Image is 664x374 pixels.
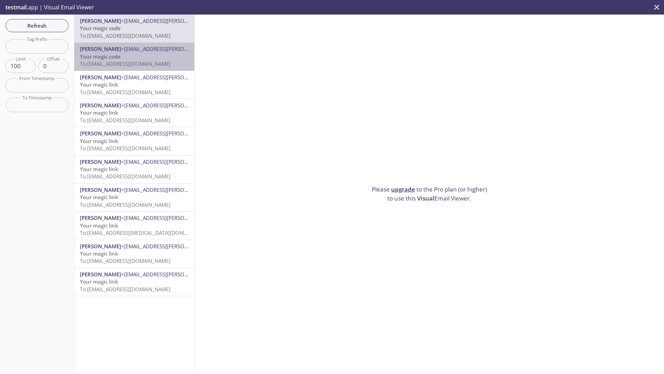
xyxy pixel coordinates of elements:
[80,229,211,236] span: To: [EMAIL_ADDRESS][MEDICAL_DATA][DOMAIN_NAME]
[121,17,250,24] span: <[EMAIL_ADDRESS][PERSON_NAME][DOMAIN_NAME]>
[121,214,250,221] span: <[EMAIL_ADDRESS][PERSON_NAME][DOMAIN_NAME]>
[74,99,194,127] div: [PERSON_NAME]<[EMAIL_ADDRESS][PERSON_NAME][DOMAIN_NAME]>Your magic linkTo:[EMAIL_ADDRESS][DOMAIN_...
[80,89,170,96] span: To: [EMAIL_ADDRESS][DOMAIN_NAME]
[80,81,118,88] span: Your magic link
[74,268,194,296] div: [PERSON_NAME]<[EMAIL_ADDRESS][PERSON_NAME][DOMAIN_NAME]>Your magic linkTo:[EMAIL_ADDRESS][DOMAIN_...
[80,194,118,201] span: Your magic link
[80,173,170,180] span: To: [EMAIL_ADDRESS][DOMAIN_NAME]
[391,185,415,193] a: upgrade
[74,127,194,155] div: [PERSON_NAME]<[EMAIL_ADDRESS][PERSON_NAME][DOMAIN_NAME]>Your magic linkTo:[EMAIL_ADDRESS][DOMAIN_...
[121,243,250,250] span: <[EMAIL_ADDRESS][PERSON_NAME][DOMAIN_NAME]>
[80,32,170,39] span: To: [EMAIL_ADDRESS][DOMAIN_NAME]
[80,278,118,285] span: Your magic link
[121,74,250,81] span: <[EMAIL_ADDRESS][PERSON_NAME][DOMAIN_NAME]>
[80,60,170,67] span: To: [EMAIL_ADDRESS][DOMAIN_NAME]
[121,271,250,278] span: <[EMAIL_ADDRESS][PERSON_NAME][DOMAIN_NAME]>
[74,15,194,42] div: [PERSON_NAME]<[EMAIL_ADDRESS][PERSON_NAME][DOMAIN_NAME]>Your magic codeTo:[EMAIL_ADDRESS][DOMAIN_...
[369,185,490,203] p: Please to the Pro plan (or higher) to use this Email Viewer.
[80,130,121,137] span: [PERSON_NAME]
[6,19,68,32] button: Refresh
[80,222,118,229] span: Your magic link
[80,45,121,52] span: [PERSON_NAME]
[80,257,170,264] span: To: [EMAIL_ADDRESS][DOMAIN_NAME]
[121,158,250,165] span: <[EMAIL_ADDRESS][PERSON_NAME][DOMAIN_NAME]>
[74,71,194,99] div: [PERSON_NAME]<[EMAIL_ADDRESS][PERSON_NAME][DOMAIN_NAME]>Your magic linkTo:[EMAIL_ADDRESS][DOMAIN_...
[74,184,194,211] div: [PERSON_NAME]<[EMAIL_ADDRESS][PERSON_NAME][DOMAIN_NAME]>Your magic linkTo:[EMAIL_ADDRESS][DOMAIN_...
[80,214,121,221] span: [PERSON_NAME]
[121,45,250,52] span: <[EMAIL_ADDRESS][PERSON_NAME][DOMAIN_NAME]>
[74,15,194,296] nav: emails
[80,158,121,165] span: [PERSON_NAME]
[80,53,121,60] span: Your magic code
[74,43,194,70] div: [PERSON_NAME]<[EMAIL_ADDRESS][PERSON_NAME][DOMAIN_NAME]>Your magic codeTo:[EMAIL_ADDRESS][DOMAIN_...
[74,155,194,183] div: [PERSON_NAME]<[EMAIL_ADDRESS][PERSON_NAME][DOMAIN_NAME]>Your magic linkTo:[EMAIL_ADDRESS][DOMAIN_...
[74,240,194,268] div: [PERSON_NAME]<[EMAIL_ADDRESS][PERSON_NAME][DOMAIN_NAME]>Your magic linkTo:[EMAIL_ADDRESS][DOMAIN_...
[80,17,121,24] span: [PERSON_NAME]
[80,201,170,208] span: To: [EMAIL_ADDRESS][DOMAIN_NAME]
[80,166,118,172] span: Your magic link
[11,21,63,30] span: Refresh
[80,102,121,109] span: [PERSON_NAME]
[80,109,118,116] span: Your magic link
[80,186,121,193] span: [PERSON_NAME]
[80,286,170,293] span: To: [EMAIL_ADDRESS][DOMAIN_NAME]
[80,250,118,257] span: Your magic link
[80,137,118,144] span: Your magic link
[74,212,194,239] div: [PERSON_NAME]<[EMAIL_ADDRESS][PERSON_NAME][DOMAIN_NAME]>Your magic linkTo:[EMAIL_ADDRESS][MEDICAL...
[80,74,121,81] span: [PERSON_NAME]
[6,3,27,11] span: testmail
[121,102,250,109] span: <[EMAIL_ADDRESS][PERSON_NAME][DOMAIN_NAME]>
[121,186,250,193] span: <[EMAIL_ADDRESS][PERSON_NAME][DOMAIN_NAME]>
[80,117,170,124] span: To: [EMAIL_ADDRESS][DOMAIN_NAME]
[80,25,121,32] span: Your magic code
[80,243,121,250] span: [PERSON_NAME]
[80,271,121,278] span: [PERSON_NAME]
[80,145,170,152] span: To: [EMAIL_ADDRESS][DOMAIN_NAME]
[417,194,434,202] span: Visual
[121,130,250,137] span: <[EMAIL_ADDRESS][PERSON_NAME][DOMAIN_NAME]>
